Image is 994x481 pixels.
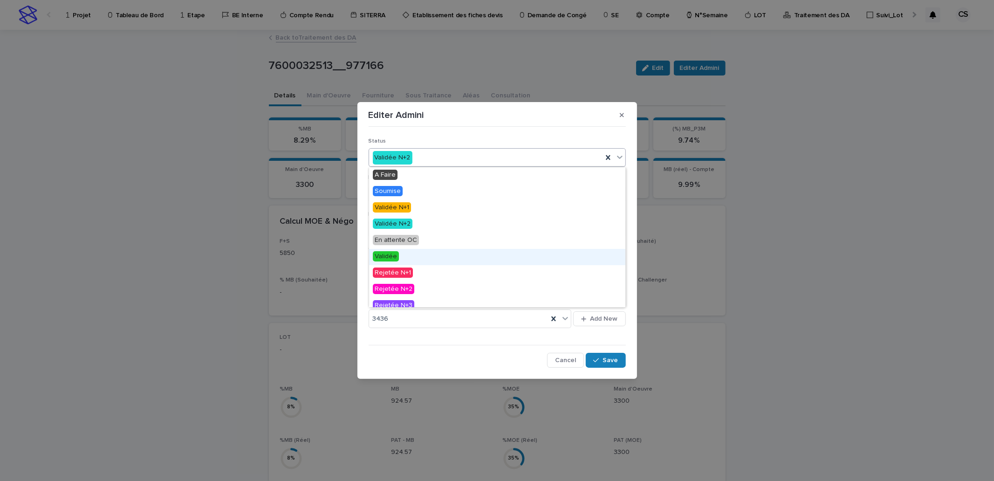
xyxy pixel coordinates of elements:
[369,184,625,200] div: Soumise
[373,202,411,213] span: Validée N+1
[369,265,625,282] div: Rejetée N+1
[373,170,398,180] span: A Faire
[373,219,412,229] span: Validée N+2
[547,353,584,368] button: Cancel
[369,167,625,184] div: A Faire
[555,357,576,364] span: Cancel
[373,151,412,165] div: Validée N+2
[369,311,548,327] div: 3436
[369,216,625,233] div: Validée N+2
[369,249,625,265] div: Validée
[373,300,414,310] span: Rejetée N+3
[573,311,625,326] button: Add New
[373,235,419,245] span: En attente OC
[369,200,625,216] div: Validée N+1
[369,110,424,121] p: Editer Admini
[369,282,625,298] div: Rejetée N+2
[369,233,625,249] div: En attente OC
[373,251,399,261] span: Validée
[373,186,403,196] span: Soumise
[590,316,618,322] span: Add New
[369,298,625,314] div: Rejetée N+3
[373,284,414,294] span: Rejetée N+2
[369,138,386,144] span: Status
[373,268,413,278] span: Rejetée N+1
[603,357,618,364] span: Save
[586,353,625,368] button: Save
